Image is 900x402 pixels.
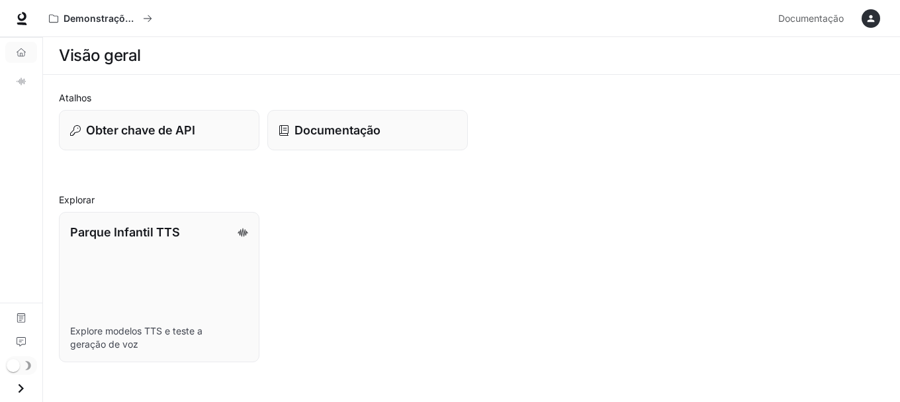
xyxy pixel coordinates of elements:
[70,325,202,350] font: Explore modelos TTS e teste a geração de voz
[294,123,381,137] font: Documentação
[7,358,20,372] span: Alternar modo escuro
[64,13,211,24] font: Demonstrações de IA no mundo
[778,13,844,24] font: Documentação
[59,92,91,103] font: Atalhos
[773,5,852,32] a: Documentação
[5,42,37,63] a: Visão geral
[70,225,180,239] font: Parque Infantil TTS
[43,5,158,32] button: Todos os espaços de trabalho
[5,331,37,352] a: Opinião
[267,110,468,150] a: Documentação
[6,375,36,402] button: Open drawer
[5,71,37,92] a: Parque Infantil TTS
[5,307,37,328] a: Documentação
[59,212,259,362] a: Parque Infantil TTSExplore modelos TTS e teste a geração de voz
[59,194,95,205] font: Explorar
[59,46,141,65] font: Visão geral
[59,110,259,150] button: Obter chave de API
[86,123,195,137] font: Obter chave de API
